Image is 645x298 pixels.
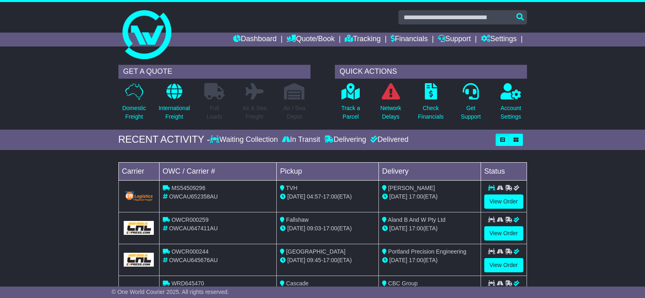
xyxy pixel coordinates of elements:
span: OWCR000244 [171,248,208,255]
a: Settings [481,33,517,46]
span: [GEOGRAPHIC_DATA] [286,248,345,255]
a: Track aParcel [341,83,361,126]
a: Quote/Book [286,33,335,46]
span: Cascade [286,280,308,287]
span: 09:45 [307,257,321,263]
a: NetworkDelays [380,83,401,126]
div: RECENT ACTIVITY - [118,134,210,146]
span: 17:00 [323,193,337,200]
p: Domestic Freight [122,104,146,121]
span: Fallshaw [286,216,308,223]
span: OWCR000259 [171,216,208,223]
p: Check Financials [418,104,444,121]
p: International Freight [159,104,190,121]
span: OWCAU647411AU [169,225,218,232]
td: Status [481,162,527,180]
span: 17:00 [323,225,337,232]
a: CheckFinancials [418,83,444,126]
div: (ETA) [382,192,477,201]
p: Air / Sea Depot [284,104,306,121]
span: WRD645470 [171,280,204,287]
a: DomesticFreight [122,83,146,126]
span: 17:00 [409,257,423,263]
a: AccountSettings [500,83,522,126]
span: [DATE] [389,225,407,232]
span: OWCAU652358AU [169,193,218,200]
span: [DATE] [389,257,407,263]
span: [DATE] [389,193,407,200]
div: (ETA) [382,224,477,233]
span: CBC Group [388,280,418,287]
div: - (ETA) [280,192,375,201]
span: TVH [286,185,297,191]
a: View Order [484,226,523,241]
span: 17:00 [323,257,337,263]
span: 04:57 [307,193,321,200]
div: Waiting Collection [210,135,280,144]
p: Account Settings [501,104,521,121]
a: View Order [484,258,523,272]
a: Financials [391,33,428,46]
img: GetCarrierServiceLogo [124,190,154,202]
td: OWC / Carrier # [159,162,277,180]
span: [DATE] [287,193,305,200]
div: In Transit [280,135,322,144]
div: QUICK ACTIONS [335,65,527,79]
div: Delivering [322,135,368,144]
td: Carrier [118,162,159,180]
div: - (ETA) [280,256,375,265]
span: 17:00 [409,193,423,200]
span: MS54509296 [171,185,205,191]
a: Tracking [345,33,380,46]
span: Portland Precision Engineering [388,248,466,255]
span: OWCAU645676AU [169,257,218,263]
a: View Order [484,194,523,209]
div: Delivered [368,135,409,144]
a: GetSupport [460,83,481,126]
img: GetCarrierServiceLogo [124,221,154,235]
span: 17:00 [409,225,423,232]
span: Aland B And W Pty Ltd [388,216,446,223]
p: Track a Parcel [341,104,360,121]
td: Pickup [277,162,379,180]
span: [DATE] [287,225,305,232]
p: Full Loads [204,104,225,121]
a: Support [438,33,471,46]
span: [DATE] [287,257,305,263]
div: GET A QUOTE [118,65,310,79]
p: Get Support [461,104,481,121]
span: 09:03 [307,225,321,232]
p: Air & Sea Freight [243,104,267,121]
img: GetCarrierServiceLogo [124,253,154,267]
span: © One World Courier 2025. All rights reserved. [112,289,229,295]
td: Delivery [378,162,481,180]
div: (ETA) [382,256,477,265]
div: - (ETA) [280,224,375,233]
a: InternationalFreight [158,83,190,126]
span: [PERSON_NAME] [388,185,435,191]
p: Network Delays [380,104,401,121]
a: Dashboard [233,33,277,46]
